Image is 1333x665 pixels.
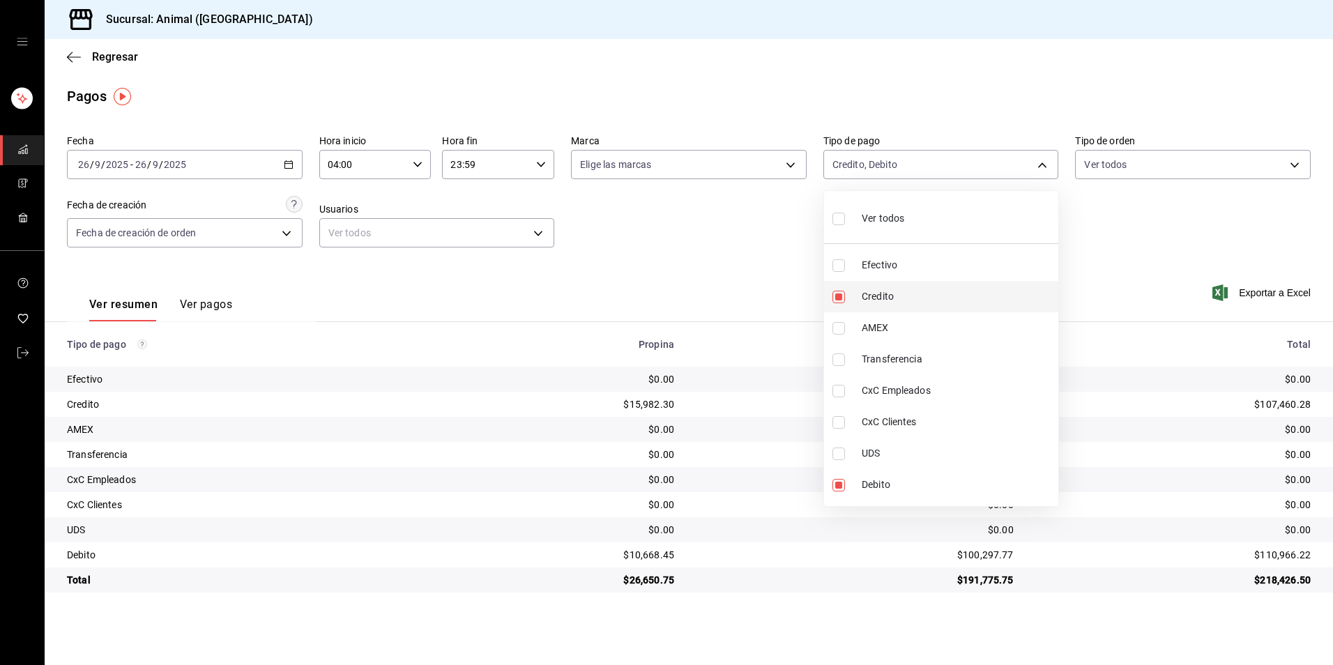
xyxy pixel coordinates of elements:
span: Ver todos [862,211,904,226]
span: Credito [862,289,1053,304]
span: Transferencia [862,352,1053,367]
span: Efectivo [862,258,1053,273]
span: UDS [862,446,1053,461]
span: Debito [862,477,1053,492]
img: Tooltip marker [114,88,131,105]
span: CxC Clientes [862,415,1053,429]
span: CxC Empleados [862,383,1053,398]
span: AMEX [862,321,1053,335]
